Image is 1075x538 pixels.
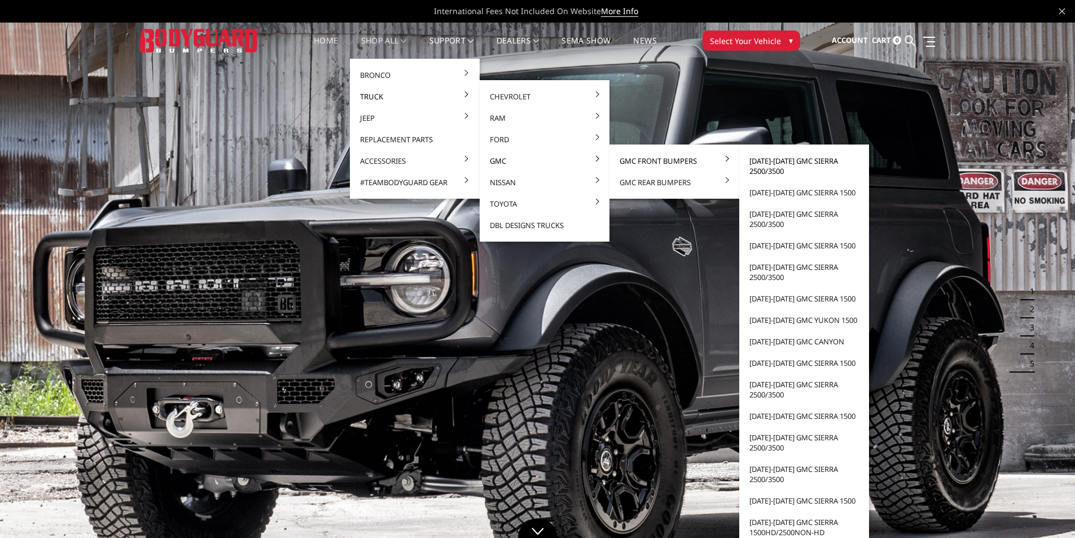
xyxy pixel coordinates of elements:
span: ▾ [789,34,793,46]
a: [DATE]-[DATE] GMC Sierra 1500 [744,352,865,374]
span: 0 [893,36,901,45]
a: Accessories [354,150,475,172]
button: 2 of 5 [1023,300,1034,318]
span: Account [832,35,868,45]
a: GMC [484,150,605,172]
img: BODYGUARD BUMPERS [140,29,258,52]
a: [DATE]-[DATE] GMC Sierra 2500/3500 [744,374,865,405]
a: Toyota [484,193,605,215]
span: Cart [872,35,891,45]
a: Dealers [497,37,539,59]
span: Select Your Vehicle [710,35,781,47]
a: [DATE]-[DATE] GMC Sierra 1500 [744,288,865,309]
a: [DATE]-[DATE] GMC Sierra 2500/3500 [744,203,865,235]
a: Click to Down [518,518,558,538]
a: #TeamBodyguard Gear [354,172,475,193]
button: Select Your Vehicle [703,30,800,51]
a: [DATE]-[DATE] GMC Sierra 2500/3500 [744,458,865,490]
a: Bronco [354,64,475,86]
a: GMC Front Bumpers [614,150,735,172]
a: Cart 0 [872,25,901,56]
a: [DATE]-[DATE] GMC Yukon 1500 [744,309,865,331]
a: Jeep [354,107,475,129]
a: Home [314,37,338,59]
a: Account [832,25,868,56]
a: [DATE]-[DATE] GMC Sierra 1500 [744,182,865,203]
a: News [633,37,656,59]
a: Ram [484,107,605,129]
a: Nissan [484,172,605,193]
a: [DATE]-[DATE] GMC Sierra 1500 [744,405,865,427]
a: Replacement Parts [354,129,475,150]
a: [DATE]-[DATE] GMC Sierra 2500/3500 [744,427,865,458]
a: GMC Rear Bumpers [614,172,735,193]
a: [DATE]-[DATE] GMC Sierra 2500/3500 [744,256,865,288]
a: Truck [354,86,475,107]
a: Chevrolet [484,86,605,107]
a: Ford [484,129,605,150]
button: 4 of 5 [1023,336,1034,355]
a: DBL Designs Trucks [484,215,605,236]
a: [DATE]-[DATE] GMC Sierra 1500 [744,235,865,256]
button: 1 of 5 [1023,282,1034,300]
a: Support [429,37,474,59]
a: [DATE]-[DATE] GMC Sierra 2500/3500 [744,150,865,182]
button: 3 of 5 [1023,318,1034,336]
button: 5 of 5 [1023,355,1034,373]
a: More Info [601,6,638,17]
a: [DATE]-[DATE] GMC Sierra 1500 [744,490,865,511]
a: shop all [361,37,407,59]
a: [DATE]-[DATE] GMC Canyon [744,331,865,352]
a: SEMA Show [561,37,611,59]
